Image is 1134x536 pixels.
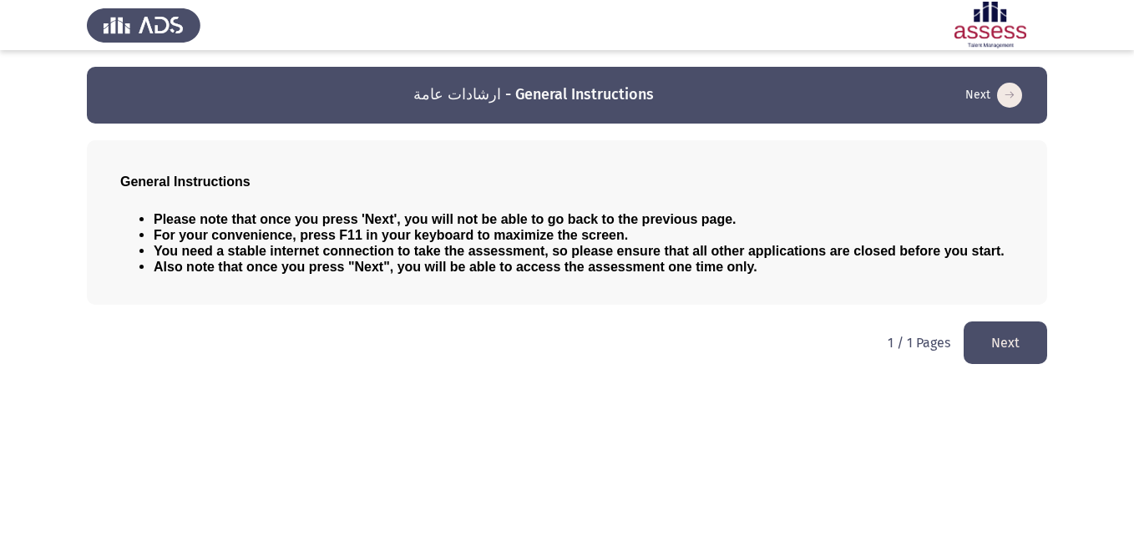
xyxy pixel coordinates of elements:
[154,260,757,274] span: Also note that once you press "Next", you will be able to access the assessment one time only.
[960,82,1027,109] button: load next page
[888,335,950,351] p: 1 / 1 Pages
[120,174,251,189] span: General Instructions
[934,2,1047,48] img: Assessment logo of ASSESS Employability - EBI
[413,84,654,105] h3: ارشادات عامة - General Instructions
[154,212,737,226] span: Please note that once you press 'Next', you will not be able to go back to the previous page.
[154,244,1005,258] span: You need a stable internet connection to take the assessment, so please ensure that all other app...
[87,2,200,48] img: Assess Talent Management logo
[964,321,1047,364] button: load next page
[154,228,628,242] span: For your convenience, press F11 in your keyboard to maximize the screen.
